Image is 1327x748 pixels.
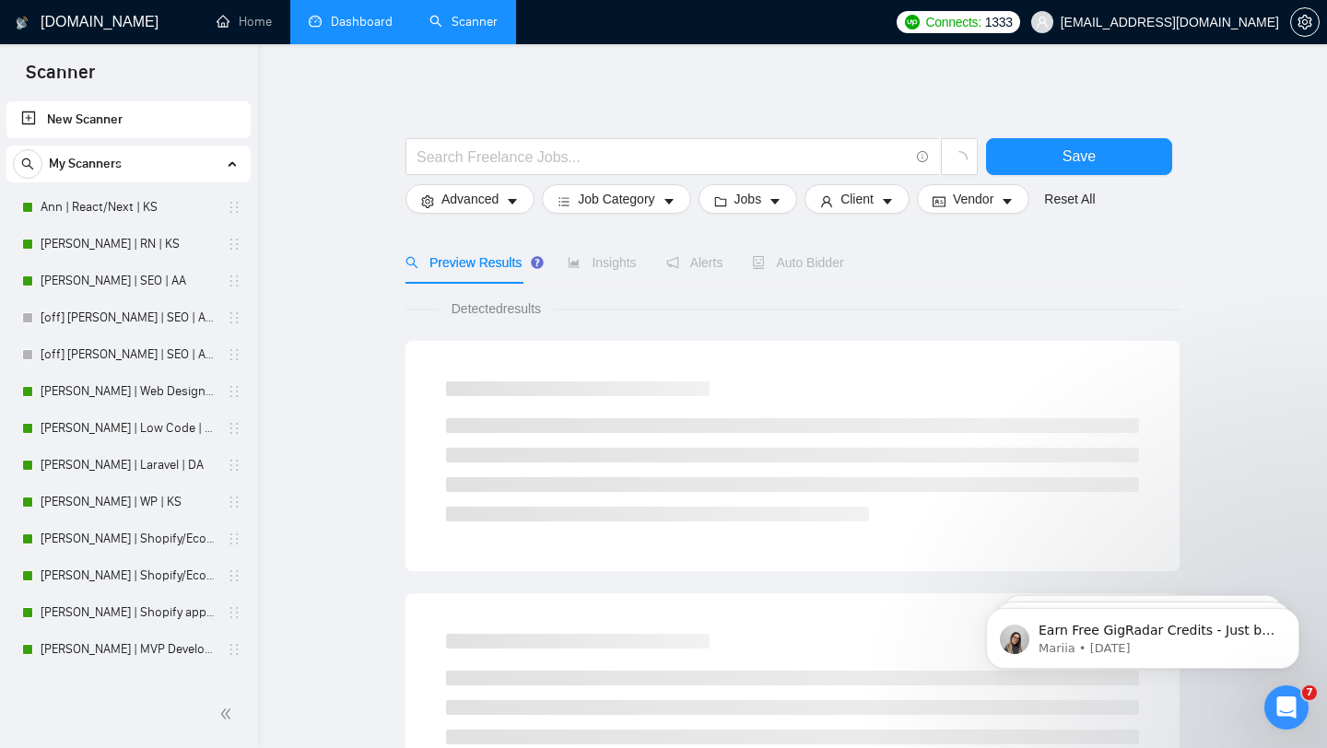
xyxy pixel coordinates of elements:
[529,254,546,271] div: Tooltip anchor
[41,484,216,520] a: [PERSON_NAME] | WP | KS
[933,194,945,208] span: idcard
[1036,16,1049,29] span: user
[769,194,781,208] span: caret-down
[441,189,499,209] span: Advanced
[227,347,241,362] span: holder
[1291,15,1319,29] span: setting
[21,101,236,138] a: New Scanner
[986,138,1172,175] button: Save
[578,189,654,209] span: Job Category
[41,447,216,484] a: [PERSON_NAME] | Laravel | DA
[227,642,241,657] span: holder
[714,194,727,208] span: folder
[41,336,216,373] a: [off] [PERSON_NAME] | SEO | AA - Light, Low Budget
[41,631,216,668] a: [PERSON_NAME] | MVP Development | AA
[227,384,241,399] span: holder
[41,557,216,594] a: [PERSON_NAME] | Shopify/Ecom | DA
[506,194,519,208] span: caret-down
[1290,7,1320,37] button: setting
[227,237,241,251] span: holder
[568,255,636,270] span: Insights
[1044,189,1095,209] a: Reset All
[1264,685,1309,730] iframe: Intercom live chat
[917,184,1029,214] button: idcardVendorcaret-down
[663,194,675,208] span: caret-down
[985,12,1013,32] span: 1333
[41,299,216,336] a: [off] [PERSON_NAME] | SEO | AA - Strict, High Budget
[227,679,241,694] span: holder
[41,410,216,447] a: [PERSON_NAME] | Low Code | DA
[6,101,251,138] li: New Scanner
[227,310,241,325] span: holder
[41,668,216,705] a: [PERSON_NAME] | Full-Stack | AA
[41,520,216,557] a: [PERSON_NAME] | Shopify/Ecom | DA - lower requirements
[752,256,765,269] span: robot
[1063,145,1096,168] span: Save
[14,158,41,170] span: search
[439,298,554,319] span: Detected results
[1001,194,1014,208] span: caret-down
[405,256,418,269] span: search
[11,59,110,98] span: Scanner
[227,200,241,215] span: holder
[227,532,241,546] span: holder
[227,458,241,473] span: holder
[227,495,241,509] span: holder
[429,14,498,29] a: searchScanner
[804,184,910,214] button: userClientcaret-down
[840,189,874,209] span: Client
[309,14,393,29] a: dashboardDashboard
[41,373,216,410] a: [PERSON_NAME] | Web Design | DA
[558,194,570,208] span: bars
[227,421,241,436] span: holder
[219,705,238,723] span: double-left
[217,14,272,29] a: homeHome
[417,146,909,169] input: Search Freelance Jobs...
[49,146,122,182] span: My Scanners
[41,189,216,226] a: Ann | React/Next | KS
[227,274,241,288] span: holder
[951,151,968,168] span: loading
[568,256,581,269] span: area-chart
[542,184,690,214] button: barsJob Categorycaret-down
[953,189,993,209] span: Vendor
[925,12,981,32] span: Connects:
[41,226,216,263] a: [PERSON_NAME] | RN | KS
[958,569,1327,698] iframe: Intercom notifications message
[1302,685,1317,700] span: 7
[905,15,920,29] img: upwork-logo.png
[227,568,241,583] span: holder
[881,194,894,208] span: caret-down
[405,184,534,214] button: settingAdvancedcaret-down
[421,194,434,208] span: setting
[41,594,216,631] a: [PERSON_NAME] | Shopify app | DA
[13,149,42,179] button: search
[699,184,798,214] button: folderJobscaret-down
[1290,15,1320,29] a: setting
[16,8,29,38] img: logo
[405,255,538,270] span: Preview Results
[41,263,216,299] a: [PERSON_NAME] | SEO | AA
[734,189,762,209] span: Jobs
[227,605,241,620] span: holder
[820,194,833,208] span: user
[917,151,929,163] span: info-circle
[666,256,679,269] span: notification
[666,255,723,270] span: Alerts
[752,255,843,270] span: Auto Bidder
